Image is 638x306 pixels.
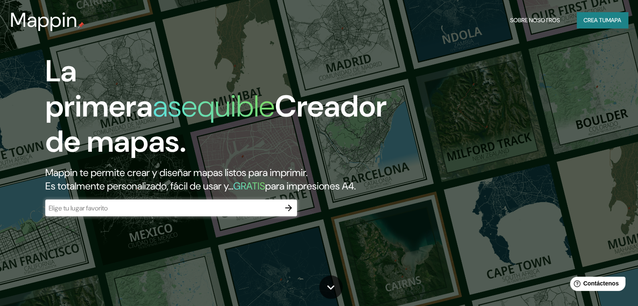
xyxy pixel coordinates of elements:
font: Mappin [10,7,78,33]
font: Mappin te permite crear y diseñar mapas listos para imprimir. [45,166,307,179]
font: Creador de mapas. [45,87,387,161]
font: GRATIS [233,179,265,192]
button: Sobre nosotros [507,12,563,28]
font: asequible [153,87,275,126]
font: Sobre nosotros [510,16,560,24]
font: para impresiones A4. [265,179,356,192]
button: Crea tumapa [577,12,628,28]
font: Es totalmente personalizado, fácil de usar y... [45,179,233,192]
iframe: Lanzador de widgets de ayuda [563,273,629,297]
font: La primera [45,52,153,126]
img: pin de mapeo [78,22,84,29]
font: mapa [606,16,621,24]
font: Crea tu [583,16,606,24]
input: Elige tu lugar favorito [45,203,280,213]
